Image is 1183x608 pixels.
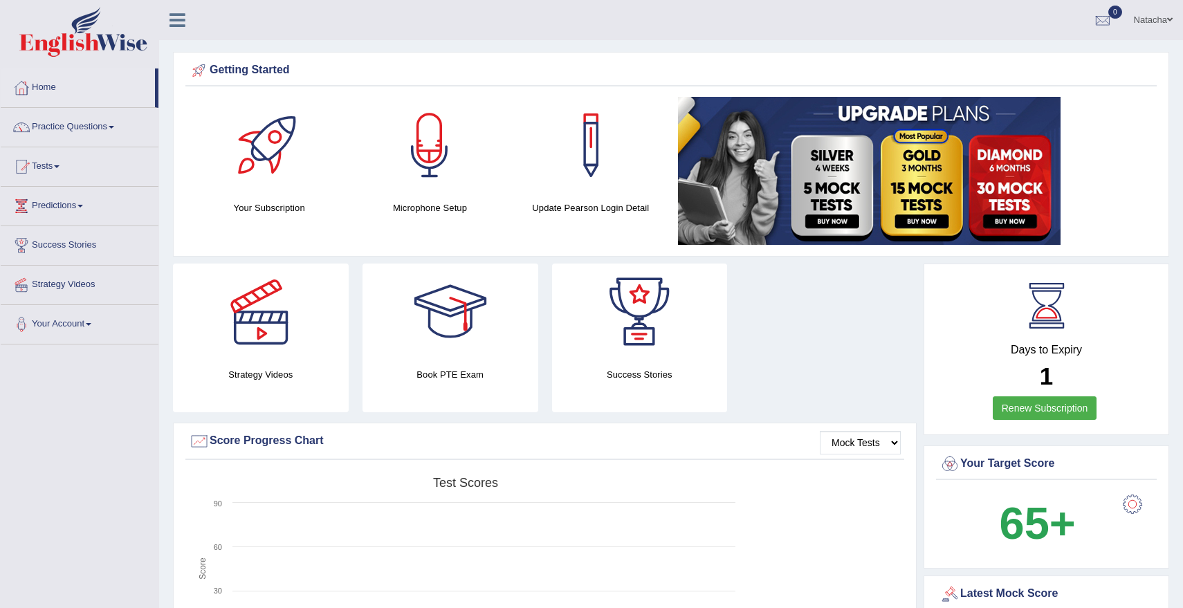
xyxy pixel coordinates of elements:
h4: Update Pearson Login Detail [517,201,664,215]
text: 60 [214,543,222,551]
h4: Microphone Setup [356,201,503,215]
a: Your Account [1,305,158,340]
div: Score Progress Chart [189,431,901,452]
tspan: Score [198,558,208,580]
img: small5.jpg [678,97,1061,245]
div: Getting Started [189,60,1153,81]
a: Success Stories [1,226,158,261]
h4: Days to Expiry [939,344,1153,356]
b: 1 [1040,362,1053,389]
div: Your Target Score [939,454,1153,475]
a: Tests [1,147,158,182]
a: Home [1,68,155,103]
span: 0 [1108,6,1122,19]
tspan: Test scores [433,476,498,490]
a: Predictions [1,187,158,221]
h4: Your Subscription [196,201,342,215]
a: Renew Subscription [993,396,1097,420]
text: 90 [214,499,222,508]
b: 65+ [999,498,1075,549]
h4: Book PTE Exam [363,367,538,382]
h4: Strategy Videos [173,367,349,382]
a: Strategy Videos [1,266,158,300]
div: Latest Mock Score [939,584,1153,605]
text: 30 [214,587,222,595]
h4: Success Stories [552,367,728,382]
a: Practice Questions [1,108,158,142]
